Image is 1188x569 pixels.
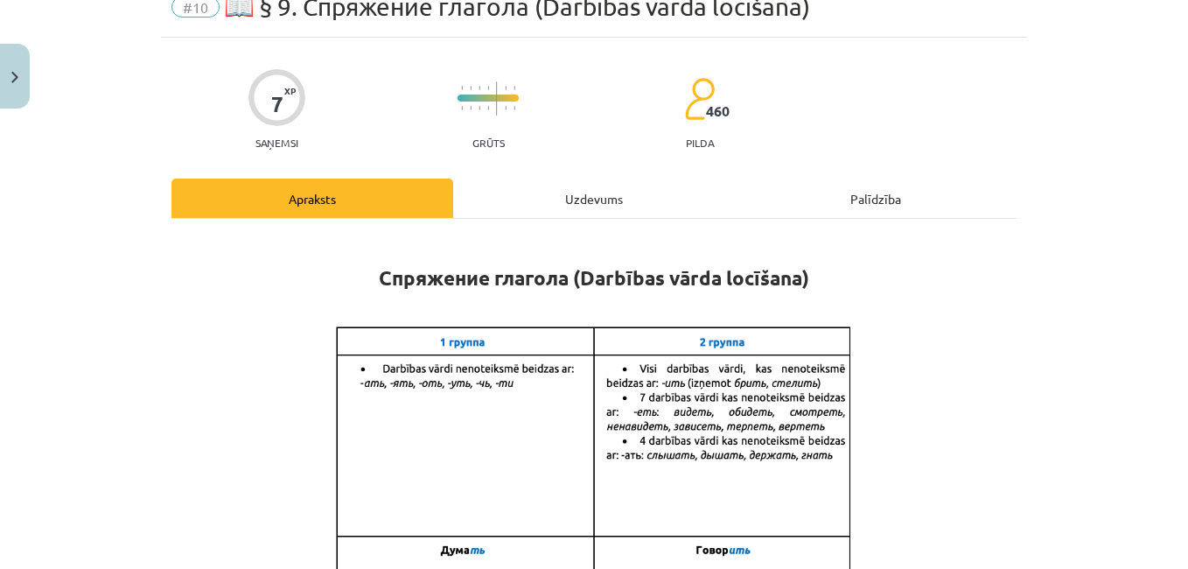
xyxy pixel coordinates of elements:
[684,77,715,121] img: students-c634bb4e5e11cddfef0936a35e636f08e4e9abd3cc4e673bd6f9a4125e45ecb1.svg
[735,179,1017,218] div: Palīdzība
[514,106,515,110] img: icon-short-line-57e1e144782c952c97e751825c79c345078a6d821885a25fce030b3d8c18986b.svg
[470,106,472,110] img: icon-short-line-57e1e144782c952c97e751825c79c345078a6d821885a25fce030b3d8c18986b.svg
[487,106,489,110] img: icon-short-line-57e1e144782c952c97e751825c79c345078a6d821885a25fce030b3d8c18986b.svg
[472,137,505,149] p: Grūts
[470,86,472,90] img: icon-short-line-57e1e144782c952c97e751825c79c345078a6d821885a25fce030b3d8c18986b.svg
[461,86,463,90] img: icon-short-line-57e1e144782c952c97e751825c79c345078a6d821885a25fce030b3d8c18986b.svg
[487,86,489,90] img: icon-short-line-57e1e144782c952c97e751825c79c345078a6d821885a25fce030b3d8c18986b.svg
[271,92,283,116] div: 7
[453,179,735,218] div: Uzdevums
[505,86,507,90] img: icon-short-line-57e1e144782c952c97e751825c79c345078a6d821885a25fce030b3d8c18986b.svg
[11,72,18,83] img: icon-close-lesson-0947bae3869378f0d4975bcd49f059093ad1ed9edebbc8119c70593378902aed.svg
[706,103,730,119] span: 460
[379,265,809,291] strong: Спряжение глагола (Darbības vārda locīšana)
[514,86,515,90] img: icon-short-line-57e1e144782c952c97e751825c79c345078a6d821885a25fce030b3d8c18986b.svg
[479,86,480,90] img: icon-short-line-57e1e144782c952c97e751825c79c345078a6d821885a25fce030b3d8c18986b.svg
[171,179,453,218] div: Apraksts
[461,106,463,110] img: icon-short-line-57e1e144782c952c97e751825c79c345078a6d821885a25fce030b3d8c18986b.svg
[686,137,714,149] p: pilda
[479,106,480,110] img: icon-short-line-57e1e144782c952c97e751825c79c345078a6d821885a25fce030b3d8c18986b.svg
[496,81,498,116] img: icon-long-line-d9ea69661e0d244f92f715978eff75569469978d946b2353a9bb055b3ed8787d.svg
[248,137,305,149] p: Saņemsi
[284,86,296,95] span: XP
[505,106,507,110] img: icon-short-line-57e1e144782c952c97e751825c79c345078a6d821885a25fce030b3d8c18986b.svg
